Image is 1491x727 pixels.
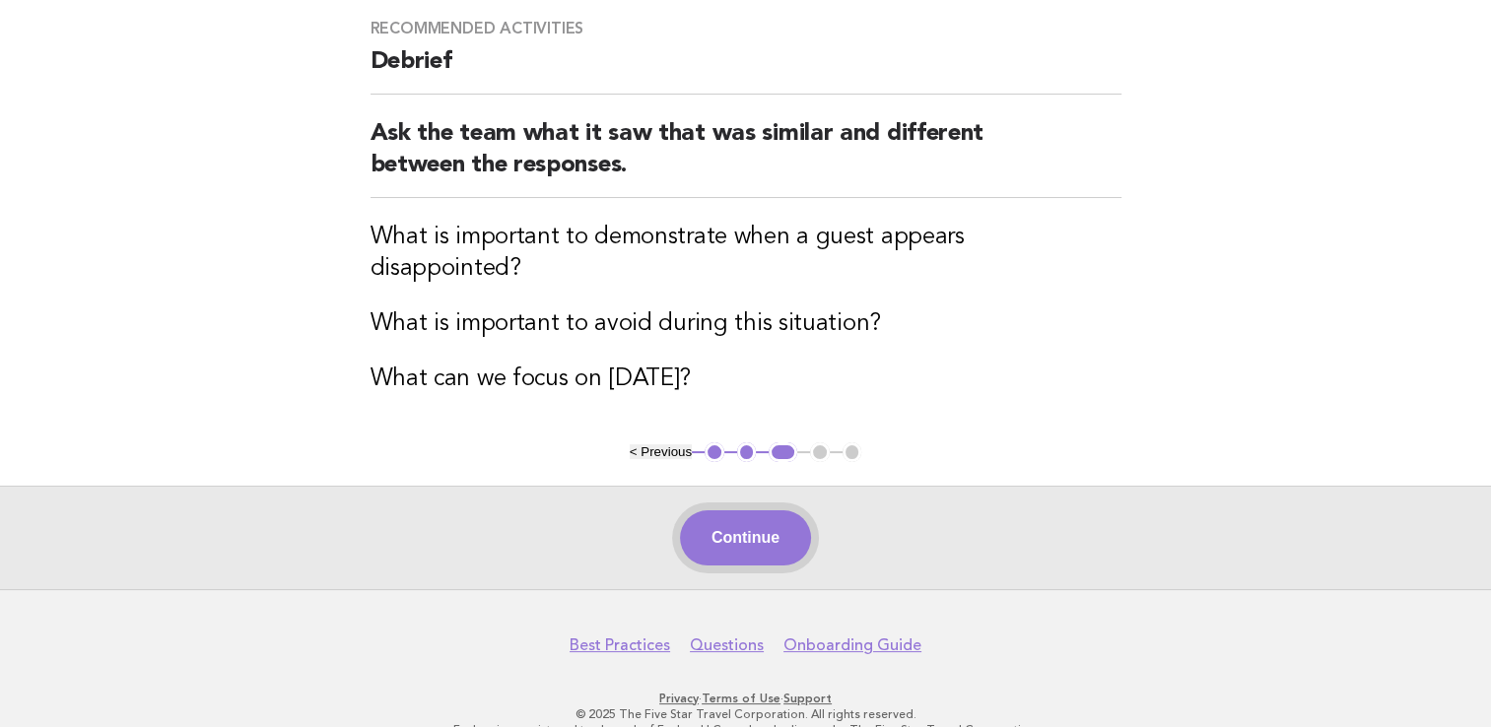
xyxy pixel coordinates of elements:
p: © 2025 The Five Star Travel Corporation. All rights reserved. [143,706,1349,722]
h3: Recommended activities [371,19,1121,38]
button: 3 [769,442,797,462]
button: 1 [705,442,724,462]
a: Best Practices [570,635,670,655]
a: Questions [690,635,764,655]
h2: Debrief [371,46,1121,95]
button: Continue [680,510,811,565]
button: 2 [737,442,757,462]
h3: What is important to demonstrate when a guest appears disappointed? [371,222,1121,285]
a: Support [783,692,832,705]
p: · · [143,691,1349,706]
a: Onboarding Guide [783,635,921,655]
h3: What is important to avoid during this situation? [371,308,1121,340]
h3: What can we focus on [DATE]? [371,363,1121,395]
a: Terms of Use [702,692,780,705]
button: < Previous [630,444,692,459]
h2: Ask the team what it saw that was similar and different between the responses. [371,118,1121,198]
a: Privacy [659,692,699,705]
